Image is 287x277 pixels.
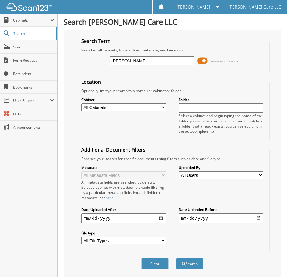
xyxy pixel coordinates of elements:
[257,248,287,277] iframe: Chat Widget
[176,5,210,9] span: [PERSON_NAME]
[141,258,169,269] button: Clear
[13,58,54,63] span: Form Request
[81,165,166,170] label: Metadata
[81,180,166,200] div: All metadata fields are searched by default. Select a cabinet with metadata to enable filtering b...
[78,38,114,44] legend: Search Term
[176,258,203,269] button: Search
[179,165,263,170] label: Uploaded By
[13,111,54,117] span: Help
[13,44,54,50] span: Scan
[78,146,149,153] legend: Additional Document Filters
[13,98,50,103] span: User Reports
[13,18,50,23] span: Cabinets
[64,17,281,27] h1: Search [PERSON_NAME] Care LLC
[179,213,263,223] input: end
[78,47,267,53] div: Searches all cabinets, folders, files, metadata, and keywords
[81,213,166,223] input: start
[13,125,54,130] span: Announcements
[78,88,267,93] div: Optionally limit your search to a particular cabinet or folder
[6,3,52,11] img: scan123-logo-white.svg
[179,113,263,134] div: Select a cabinet and begin typing the name of the folder you want to search in. If the name match...
[106,195,114,200] a: here
[78,79,104,85] legend: Location
[211,59,238,63] span: Advanced Search
[81,97,166,102] label: Cabinet
[78,156,267,161] div: Enhance your search for specific documents using filters such as date and file type.
[179,207,263,212] label: Date Uploaded Before
[13,85,54,90] span: Bookmarks
[13,71,54,76] span: Reminders
[13,31,53,36] span: Search
[228,5,281,9] span: [PERSON_NAME] Care LLC
[81,207,166,212] label: Date Uploaded After
[179,97,263,102] label: Folder
[81,230,166,236] label: File type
